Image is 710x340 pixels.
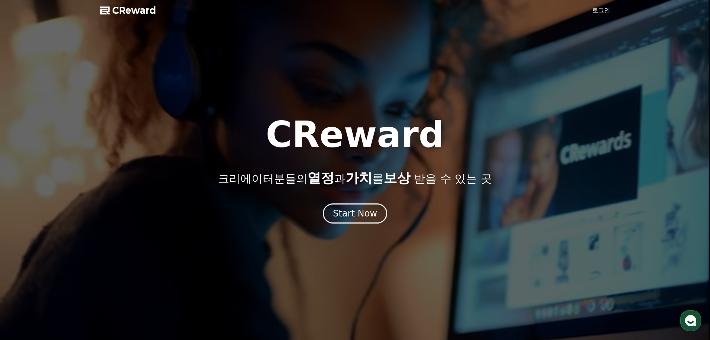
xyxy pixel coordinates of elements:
[266,117,444,153] h1: CReward
[218,171,492,185] p: 크리에이터분들의 과 를 받을 수 있는 곳
[307,170,334,185] span: 열정
[345,170,372,185] span: 가치
[100,4,156,16] a: CReward
[384,170,410,185] span: 보상
[96,237,143,255] a: 설정
[2,237,49,255] a: 홈
[323,203,387,224] button: Start Now
[323,211,387,218] a: Start Now
[592,6,610,15] a: 로그인
[23,248,28,254] span: 홈
[49,237,96,255] a: 대화
[68,248,77,254] span: 대화
[115,248,124,254] span: 설정
[333,208,377,219] div: Start Now
[112,4,156,16] span: CReward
